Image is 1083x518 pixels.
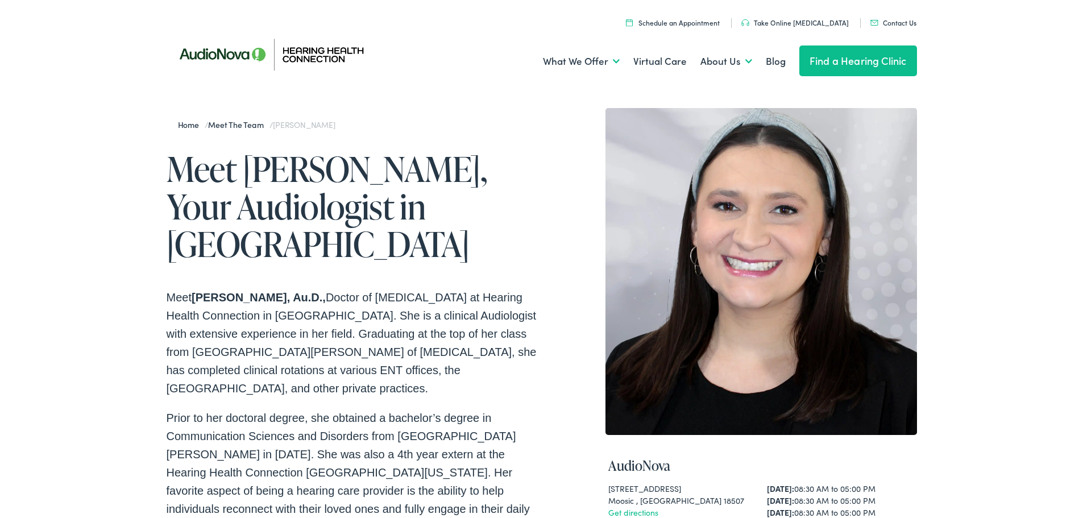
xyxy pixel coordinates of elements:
a: Meet the Team [208,119,269,130]
a: What We Offer [543,40,620,82]
p: Meet Doctor of [MEDICAL_DATA] at Hearing Health Connection in [GEOGRAPHIC_DATA]. She is a clinica... [167,288,542,397]
a: Blog [766,40,786,82]
span: [PERSON_NAME] [273,119,335,130]
h4: AudioNova [608,458,914,474]
strong: [DATE]: [767,507,794,518]
img: utility icon [870,20,878,26]
a: About Us [700,40,752,82]
span: / / [178,119,335,130]
strong: [DATE]: [767,483,794,494]
h1: Meet [PERSON_NAME], Your Audiologist in [GEOGRAPHIC_DATA] [167,150,542,263]
img: utility icon [741,19,749,26]
a: Schedule an Appointment [626,18,720,27]
div: [STREET_ADDRESS] [608,483,755,495]
a: Find a Hearing Clinic [799,45,917,76]
strong: [DATE]: [767,495,794,506]
a: Contact Us [870,18,916,27]
a: Take Online [MEDICAL_DATA] [741,18,849,27]
a: Home [178,119,205,130]
a: Get directions [608,507,658,518]
img: utility icon [626,19,633,26]
a: Virtual Care [633,40,687,82]
strong: [PERSON_NAME], Au.D., [192,291,326,304]
div: Moosic , [GEOGRAPHIC_DATA] 18507 [608,495,755,507]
